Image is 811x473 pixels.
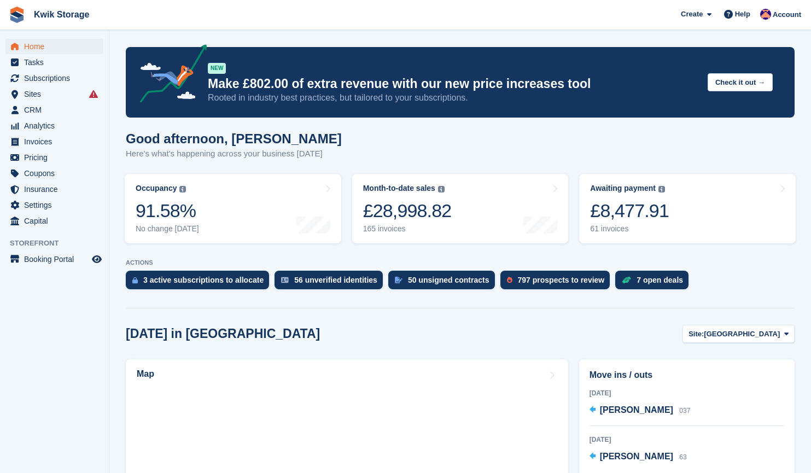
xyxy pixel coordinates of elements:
[143,276,264,284] div: 3 active subscriptions to allocate
[590,200,669,222] div: £8,477.91
[24,252,90,267] span: Booking Portal
[5,86,103,102] a: menu
[24,166,90,181] span: Coupons
[590,450,687,464] a: [PERSON_NAME] 63
[760,9,771,20] img: Jade Stanley
[5,166,103,181] a: menu
[590,224,669,233] div: 61 invoices
[89,90,98,98] i: Smart entry sync failures have occurred
[179,186,186,192] img: icon-info-grey-7440780725fd019a000dd9b08b2336e03edf1995a4989e88bcd33f0948082b44.svg
[363,200,452,222] div: £28,998.82
[590,369,784,382] h2: Move ins / outs
[5,55,103,70] a: menu
[363,224,452,233] div: 165 invoices
[24,55,90,70] span: Tasks
[132,277,138,284] img: active_subscription_to_allocate_icon-d502201f5373d7db506a760aba3b589e785aa758c864c3986d89f69b8ff3...
[5,252,103,267] a: menu
[658,186,665,192] img: icon-info-grey-7440780725fd019a000dd9b08b2336e03edf1995a4989e88bcd33f0948082b44.svg
[615,271,694,295] a: 7 open deals
[131,44,207,107] img: price-adjustments-announcement-icon-8257ccfd72463d97f412b2fc003d46551f7dbcb40ab6d574587a9cd5c0d94...
[600,452,673,461] span: [PERSON_NAME]
[5,197,103,213] a: menu
[24,39,90,54] span: Home
[682,325,795,343] button: Site: [GEOGRAPHIC_DATA]
[126,326,320,341] h2: [DATE] in [GEOGRAPHIC_DATA]
[5,39,103,54] a: menu
[5,150,103,165] a: menu
[590,404,691,418] a: [PERSON_NAME] 037
[126,259,795,266] p: ACTIONS
[352,174,569,243] a: Month-to-date sales £28,998.82 165 invoices
[500,271,616,295] a: 797 prospects to review
[208,76,699,92] p: Make £802.00 of extra revenue with our new price increases tool
[5,102,103,118] a: menu
[275,271,388,295] a: 56 unverified identities
[24,134,90,149] span: Invoices
[24,71,90,86] span: Subscriptions
[125,174,341,243] a: Occupancy 91.58% No change [DATE]
[363,184,435,193] div: Month-to-date sales
[438,186,445,192] img: icon-info-grey-7440780725fd019a000dd9b08b2336e03edf1995a4989e88bcd33f0948082b44.svg
[388,271,500,295] a: 50 unsigned contracts
[622,276,631,284] img: deal-1b604bf984904fb50ccaf53a9ad4b4a5d6e5aea283cecdc64d6e3604feb123c2.svg
[208,92,699,104] p: Rooted in industry best practices, but tailored to your subscriptions.
[126,271,275,295] a: 3 active subscriptions to allocate
[590,388,784,398] div: [DATE]
[5,71,103,86] a: menu
[24,102,90,118] span: CRM
[689,329,704,340] span: Site:
[5,213,103,229] a: menu
[126,131,342,146] h1: Good afternoon, [PERSON_NAME]
[507,277,512,283] img: prospect-51fa495bee0391a8d652442698ab0144808aea92771e9ea1ae160a38d050c398.svg
[136,224,199,233] div: No change [DATE]
[395,277,402,283] img: contract_signature_icon-13c848040528278c33f63329250d36e43548de30e8caae1d1a13099fd9432cc5.svg
[679,453,686,461] span: 63
[137,369,154,379] h2: Map
[24,86,90,102] span: Sites
[30,5,94,24] a: Kwik Storage
[136,200,199,222] div: 91.58%
[5,134,103,149] a: menu
[579,174,796,243] a: Awaiting payment £8,477.91 61 invoices
[518,276,605,284] div: 797 prospects to review
[735,9,750,20] span: Help
[24,197,90,213] span: Settings
[704,329,780,340] span: [GEOGRAPHIC_DATA]
[637,276,683,284] div: 7 open deals
[590,435,784,445] div: [DATE]
[5,118,103,133] a: menu
[773,9,801,20] span: Account
[208,63,226,74] div: NEW
[294,276,377,284] div: 56 unverified identities
[408,276,489,284] div: 50 unsigned contracts
[10,238,109,249] span: Storefront
[90,253,103,266] a: Preview store
[9,7,25,23] img: stora-icon-8386f47178a22dfd0bd8f6a31ec36ba5ce8667c1dd55bd0f319d3a0aa187defe.svg
[24,118,90,133] span: Analytics
[590,184,656,193] div: Awaiting payment
[679,407,690,414] span: 037
[600,405,673,414] span: [PERSON_NAME]
[136,184,177,193] div: Occupancy
[708,73,773,91] button: Check it out →
[681,9,703,20] span: Create
[24,213,90,229] span: Capital
[24,150,90,165] span: Pricing
[5,182,103,197] a: menu
[24,182,90,197] span: Insurance
[281,277,289,283] img: verify_identity-adf6edd0f0f0b5bbfe63781bf79b02c33cf7c696d77639b501bdc392416b5a36.svg
[126,148,342,160] p: Here's what's happening across your business [DATE]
